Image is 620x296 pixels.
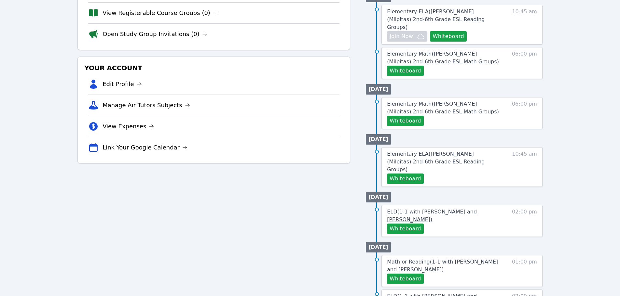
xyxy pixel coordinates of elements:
[387,150,500,174] a: Elementary ELA([PERSON_NAME] (Milpitas) 2nd-6th Grade ESL Reading Groups)
[512,8,537,42] span: 10:45 am
[512,100,537,126] span: 06:00 pm
[387,8,500,31] a: Elementary ELA([PERSON_NAME] (Milpitas) 2nd-6th Grade ESL Reading Groups)
[387,208,500,224] a: ELD(1-1 with [PERSON_NAME] and [PERSON_NAME])
[387,100,500,116] a: Elementary Math([PERSON_NAME] (Milpitas) 2nd-6th Grade ESL Math Groups)
[366,192,391,202] li: [DATE]
[366,242,391,252] li: [DATE]
[103,101,190,110] a: Manage Air Tutors Subjects
[387,8,485,30] span: Elementary ELA ( [PERSON_NAME] (Milpitas) 2nd-6th Grade ESL Reading Groups )
[387,209,477,223] span: ELD ( 1-1 with [PERSON_NAME] and [PERSON_NAME] )
[387,224,424,234] button: Whiteboard
[430,31,467,42] button: Whiteboard
[103,80,142,89] a: Edit Profile
[390,32,413,40] span: Join Now
[387,51,499,65] span: Elementary Math ( [PERSON_NAME] (Milpitas) 2nd-6th Grade ESL Math Groups )
[387,151,485,173] span: Elementary ELA ( [PERSON_NAME] (Milpitas) 2nd-6th Grade ESL Reading Groups )
[512,150,537,184] span: 10:45 am
[387,174,424,184] button: Whiteboard
[387,66,424,76] button: Whiteboard
[387,50,500,66] a: Elementary Math([PERSON_NAME] (Milpitas) 2nd-6th Grade ESL Math Groups)
[366,84,391,95] li: [DATE]
[83,62,345,74] h3: Your Account
[103,122,154,131] a: View Expenses
[387,274,424,284] button: Whiteboard
[387,259,498,273] span: Math or Reading ( 1-1 with [PERSON_NAME] and [PERSON_NAME] )
[387,116,424,126] button: Whiteboard
[387,31,427,42] button: Join Now
[103,30,207,39] a: Open Study Group Invitations (0)
[366,134,391,145] li: [DATE]
[512,50,537,76] span: 06:00 pm
[103,143,187,152] a: Link Your Google Calendar
[103,8,218,18] a: View Registerable Course Groups (0)
[387,258,500,274] a: Math or Reading(1-1 with [PERSON_NAME] and [PERSON_NAME])
[512,208,537,234] span: 02:00 pm
[387,101,499,115] span: Elementary Math ( [PERSON_NAME] (Milpitas) 2nd-6th Grade ESL Math Groups )
[512,258,537,284] span: 01:00 pm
